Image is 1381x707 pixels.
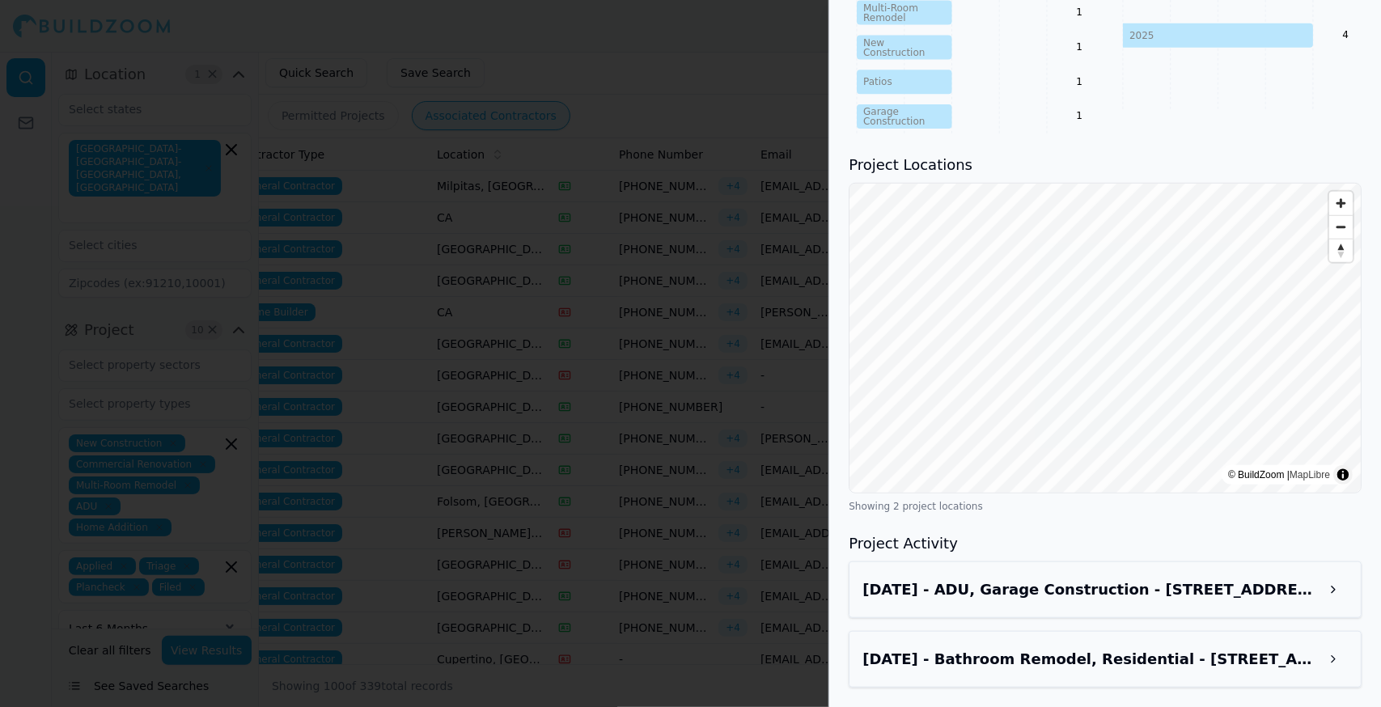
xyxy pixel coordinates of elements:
[863,77,892,88] tspan: Patios
[863,12,906,23] tspan: Remodel
[1077,41,1083,53] text: 1
[1077,6,1083,18] text: 1
[1329,192,1353,215] button: Zoom in
[863,116,925,127] tspan: Construction
[1129,30,1154,41] tspan: 2025
[862,648,1319,671] h3: Jul 17, 2025 - Bathroom Remodel, Residential - 3640 24th St, Sacramento, CA, 95818
[1077,76,1083,87] text: 1
[862,578,1319,601] h3: Aug 5, 2025 - ADU, Garage Construction - 2601 San Jose Way, Sacramento, CA, 95817
[1329,215,1353,239] button: Zoom out
[1228,467,1330,483] div: © BuildZoom |
[1329,239,1353,262] button: Reset bearing to north
[1290,469,1330,481] a: MapLibre
[863,106,899,117] tspan: Garage
[1342,30,1349,41] text: 4
[849,532,1362,555] h3: Project Activity
[863,47,925,58] tspan: Construction
[849,154,1362,176] h3: Project Locations
[849,184,1362,493] canvas: Map
[863,2,918,14] tspan: Multi-Room
[1077,111,1083,122] text: 1
[1333,465,1353,485] summary: Toggle attribution
[863,37,884,49] tspan: New
[849,500,1362,513] div: Showing 2 project locations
